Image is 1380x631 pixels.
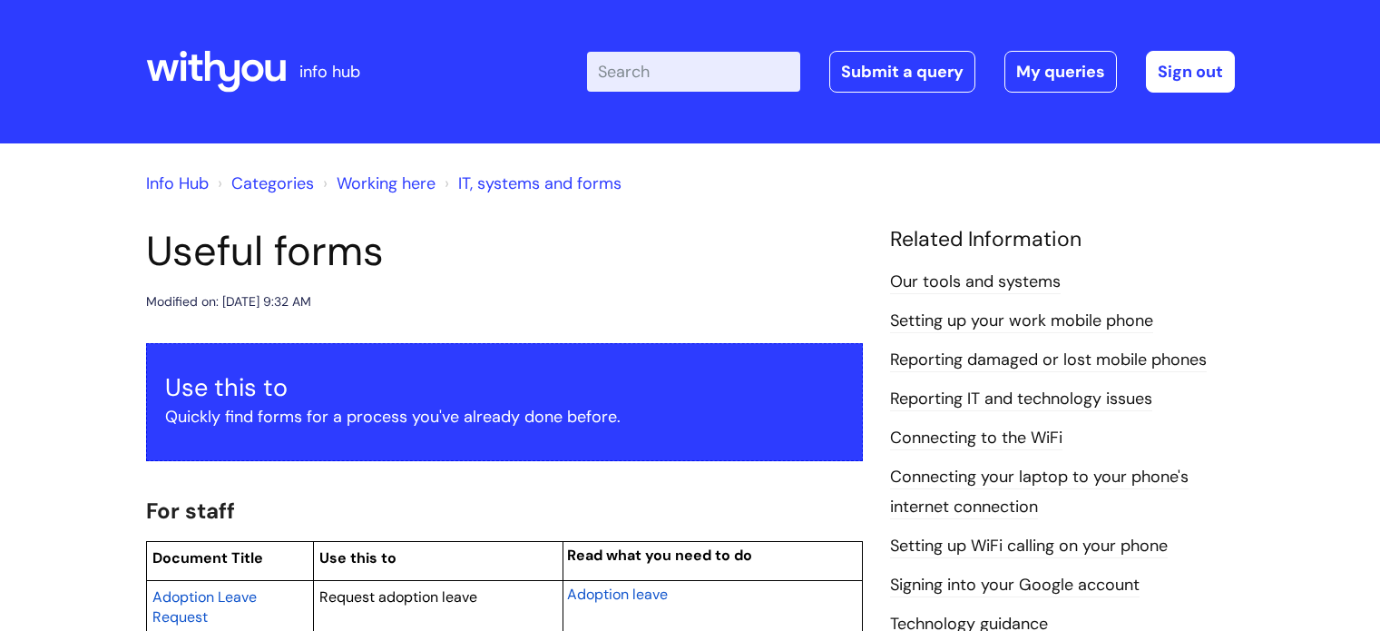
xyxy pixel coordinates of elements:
[337,173,436,194] a: Working here
[1146,51,1235,93] a: Sign out
[890,271,1061,294] a: Our tools and systems
[587,51,1235,93] div: | -
[458,173,621,194] a: IT, systems and forms
[299,57,360,86] p: info hub
[319,548,396,567] span: Use this to
[318,169,436,198] li: Working here
[567,583,668,605] a: Adoption leave
[165,402,844,431] p: Quickly find forms for a process you've already done before.
[890,535,1168,558] a: Setting up WiFi calling on your phone
[890,427,1062,450] a: Connecting to the WiFi
[567,585,668,604] span: Adoption leave
[319,587,477,606] span: Request adoption leave
[1004,51,1117,93] a: My queries
[890,388,1152,411] a: Reporting IT and technology issues
[890,574,1140,597] a: Signing into your Google account
[587,52,800,92] input: Search
[146,173,209,194] a: Info Hub
[146,227,863,276] h1: Useful forms
[152,586,257,627] a: Adoption Leave Request
[440,169,621,198] li: IT, systems and forms
[890,466,1189,518] a: Connecting your laptop to your phone's internet connection
[146,497,235,525] span: For staff
[567,546,752,565] span: Read what you need to do
[231,173,314,194] a: Categories
[152,587,257,626] span: Adoption Leave Request
[829,51,975,93] a: Submit a query
[890,349,1207,372] a: Reporting damaged or lost mobile phones
[213,169,314,198] li: Solution home
[890,310,1153,333] a: Setting up your work mobile phone
[890,227,1235,252] h4: Related Information
[165,373,844,402] h3: Use this to
[146,291,311,313] div: Modified on: [DATE] 9:32 AM
[152,548,263,567] span: Document Title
